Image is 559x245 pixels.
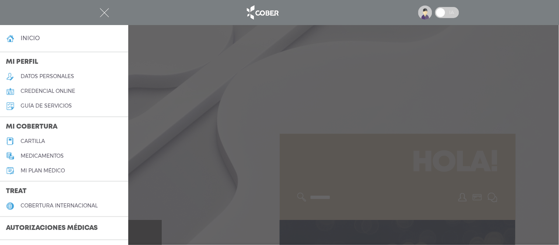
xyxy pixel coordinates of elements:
[21,73,74,80] h5: datos personales
[243,4,282,21] img: logo_cober_home-white.png
[418,6,432,20] img: profile-placeholder.svg
[100,8,109,17] img: Cober_menu-close-white.svg
[21,168,65,174] h5: Mi plan médico
[21,88,75,94] h5: credencial online
[21,138,45,144] h5: cartilla
[21,153,64,159] h5: medicamentos
[21,103,72,109] h5: guía de servicios
[21,203,98,209] h5: cobertura internacional
[21,35,40,42] h4: inicio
